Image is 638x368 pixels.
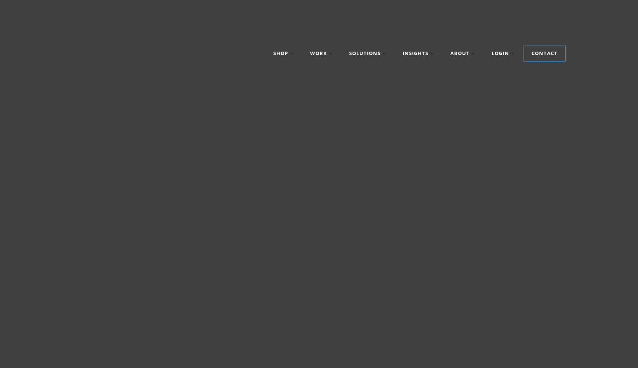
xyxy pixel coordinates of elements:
[342,46,393,61] a: Solutions
[443,46,483,61] a: About
[266,46,301,61] a: Shop
[395,46,441,61] a: Insights
[484,46,522,61] a: Login
[303,46,340,61] a: Work
[524,46,565,61] a: Contact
